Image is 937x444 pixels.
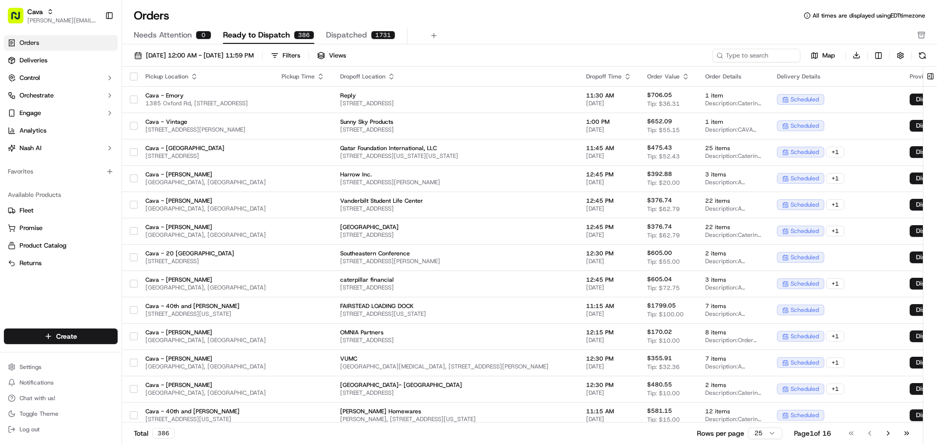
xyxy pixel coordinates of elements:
span: Tip: $52.43 [647,153,680,160]
span: Pylon [97,165,118,173]
span: 12:30 PM [586,250,631,257]
span: Orchestrate [20,91,54,100]
button: Promise [4,220,118,236]
div: Dropoff Location [340,73,570,80]
span: caterpillar financial [340,276,570,284]
a: Deliveries [4,53,118,68]
span: $1799.05 [647,302,676,309]
span: [DATE] [586,231,631,239]
span: [STREET_ADDRESS] [340,126,570,134]
span: [STREET_ADDRESS][US_STATE] [340,310,570,318]
span: Cava - Vintage [145,118,266,126]
span: 22 items [705,223,761,231]
span: Tip: $36.31 [647,100,680,108]
span: Cava - [GEOGRAPHIC_DATA] [145,144,266,152]
button: Notifications [4,376,118,389]
div: Page 1 of 16 [794,428,831,438]
button: [PERSON_NAME][EMAIL_ADDRESS][PERSON_NAME][DOMAIN_NAME] [27,17,97,24]
span: 25 items [705,144,761,152]
div: 1731 [371,31,395,39]
span: [DATE] [586,99,631,107]
span: Orders [20,39,39,47]
span: $581.15 [647,407,672,415]
div: + 1 [826,173,844,184]
div: 📗 [10,142,18,150]
span: [STREET_ADDRESS][PERSON_NAME] [340,178,570,186]
span: [DATE] [586,284,631,291]
button: Map [804,50,841,61]
input: Got a question? Start typing here... [25,63,176,73]
span: Qatar Foundation International, LLC [340,144,570,152]
span: 1 item [705,118,761,126]
span: Control [20,74,40,82]
span: Fleet [20,206,34,215]
span: [DATE] 12:00 AM - [DATE] 11:59 PM [146,51,254,60]
span: Southeastern Conference [340,250,570,257]
span: Description: A catering order for 20 people, featuring a Group Bowl Bar with Grilled Steak and an... [705,257,761,265]
span: Tip: $20.00 [647,179,680,187]
div: Available Products [4,187,118,203]
span: Description: A catering order for 25 people including 3 Group Bowl Bars with grilled chicken, saf... [705,284,761,291]
span: Ready to Dispatch [223,29,290,41]
span: Tip: $55.00 [647,258,680,266]
span: 8 items [705,328,761,336]
div: 0 [196,31,211,39]
button: Engage [4,105,118,121]
span: Views [329,51,346,60]
span: $376.74 [647,223,672,231]
span: OMNIA Partners [340,328,570,336]
span: [DATE] [586,205,631,212]
span: [GEOGRAPHIC_DATA]- [GEOGRAPHIC_DATA] [340,381,570,389]
span: [DATE] [586,152,631,160]
span: 1385 Oxford Rd, [STREET_ADDRESS] [145,99,266,107]
span: VUMC [340,355,570,363]
span: 11:15 AM [586,407,631,415]
div: + 1 [826,278,844,289]
a: Powered byPylon [69,165,118,173]
span: Notifications [20,379,54,386]
span: Deliveries [20,56,47,65]
div: Favorites [4,164,118,179]
span: Chat with us! [20,394,55,402]
span: 12:45 PM [586,197,631,205]
span: [GEOGRAPHIC_DATA], [GEOGRAPHIC_DATA] [145,231,266,239]
div: + 1 [826,226,844,236]
span: Cava - Emory [145,92,266,99]
span: [GEOGRAPHIC_DATA][MEDICAL_DATA], [STREET_ADDRESS][PERSON_NAME] [340,363,570,370]
span: [GEOGRAPHIC_DATA], [GEOGRAPHIC_DATA] [145,178,266,186]
span: Cava - [PERSON_NAME] [145,355,266,363]
span: Cava - [PERSON_NAME] [145,197,266,205]
button: Create [4,328,118,344]
span: Description: Catering order for 20 people including a Group Bowl Bar with Grilled Chicken, 10 Bro... [705,415,761,423]
span: Settings [20,363,41,371]
button: Start new chat [166,96,178,108]
span: Map [822,51,835,60]
span: $392.88 [647,170,672,178]
span: [STREET_ADDRESS][US_STATE] [145,415,266,423]
div: 💻 [82,142,90,150]
span: [DATE] [586,363,631,370]
button: Cava[PERSON_NAME][EMAIL_ADDRESS][PERSON_NAME][DOMAIN_NAME] [4,4,101,27]
button: Chat with us! [4,391,118,405]
span: 1 item [705,92,761,99]
span: [STREET_ADDRESS] [145,257,266,265]
span: 7 items [705,302,761,310]
span: [PERSON_NAME], [STREET_ADDRESS][US_STATE] [340,415,570,423]
div: 386 [152,428,175,439]
span: [GEOGRAPHIC_DATA], [GEOGRAPHIC_DATA] [145,336,266,344]
span: Nash AI [20,144,41,153]
span: Description: Catering order for 22 people including various bowls (Chicken + Rice, Grilled Chicke... [705,152,761,160]
div: + 1 [826,147,844,157]
button: Settings [4,360,118,374]
span: Description: A catering order including a variety of bowls and salads such as Spicy Lamb Meatball... [705,205,761,212]
a: Orders [4,35,118,51]
div: We're available if you need us! [33,103,123,111]
span: Promise [20,224,42,232]
span: [DATE] [586,257,631,265]
span: Description: CAVA catering order with Group Bowl Bar featuring Harissa Honey Chicken, various top... [705,126,761,134]
div: Pickup Location [145,73,266,80]
span: Needs Attention [134,29,192,41]
span: Sunny Sky Products [340,118,570,126]
a: Product Catalog [8,241,114,250]
span: [DATE] [586,126,631,134]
